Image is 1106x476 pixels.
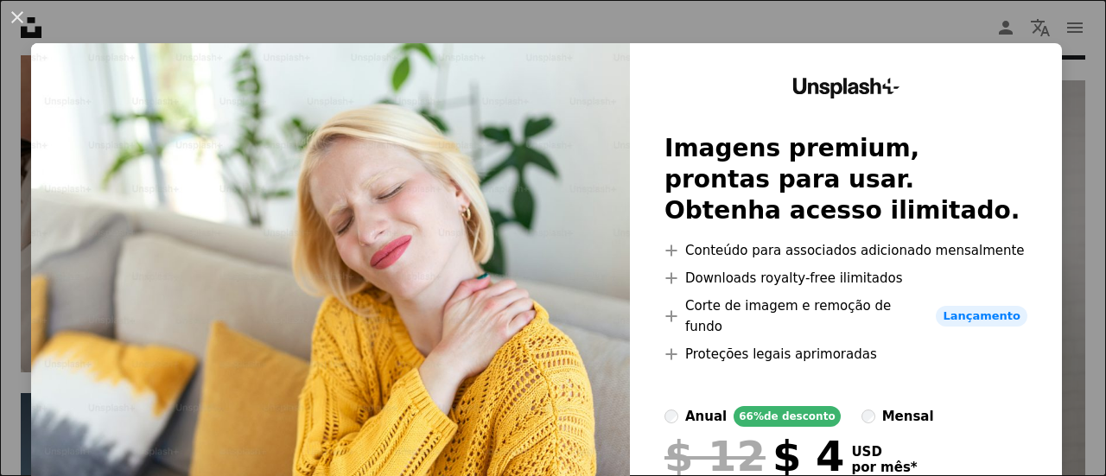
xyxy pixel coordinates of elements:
input: mensal [861,409,875,423]
li: Downloads royalty-free ilimitados [664,268,1027,289]
div: anual [685,406,727,427]
li: Corte de imagem e remoção de fundo [664,295,1027,337]
div: 66% de desconto [734,406,840,427]
span: Lançamento [936,306,1027,327]
span: USD [851,444,917,460]
li: Proteções legais aprimoradas [664,344,1027,365]
span: por mês * [851,460,917,475]
div: mensal [882,406,934,427]
li: Conteúdo para associados adicionado mensalmente [664,240,1027,261]
h2: Imagens premium, prontas para usar. Obtenha acesso ilimitado. [664,133,1027,226]
input: anual66%de desconto [664,409,678,423]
